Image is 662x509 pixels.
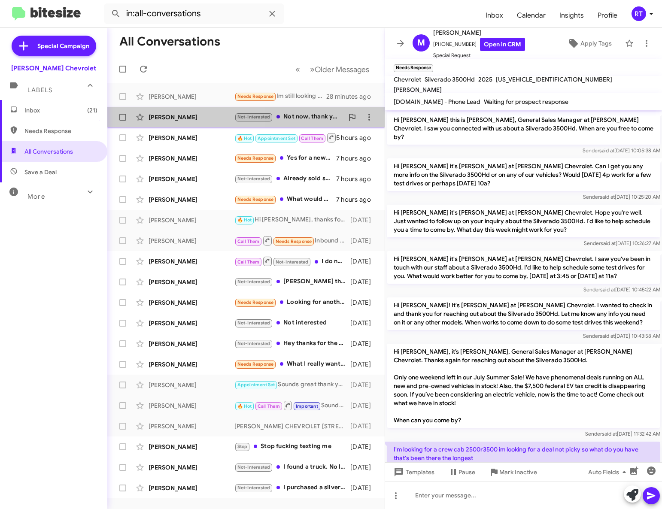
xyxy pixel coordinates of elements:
span: Not-Interested [276,259,309,265]
span: 🔥 Hot [237,136,252,141]
div: I found a truck. No longer looking. Thank you [234,462,350,472]
span: Inbox [24,106,97,115]
span: Special Campaign [37,42,89,50]
div: [PERSON_NAME] CHEVROLET [STREET_ADDRESS] [234,422,350,430]
div: Hi [PERSON_NAME], thanks for getting back to me. I see we're priced very aggressive in the market... [234,215,350,225]
button: Mark Inactive [482,464,544,480]
span: Not-Interested [237,279,270,285]
div: RT [632,6,646,21]
button: Next [305,61,374,78]
span: Not-Interested [237,320,270,326]
span: Sender [DATE] 10:45:22 AM [583,286,660,293]
div: [DATE] [350,381,378,389]
span: Sender [DATE] 10:05:38 AM [583,147,660,154]
span: [PERSON_NAME] [394,86,442,94]
a: Profile [591,3,624,28]
span: Sender [DATE] 11:32:42 AM [585,430,660,437]
button: RT [624,6,653,21]
span: Not-Interested [237,485,270,491]
div: [DATE] [350,278,378,286]
div: Not interested [234,318,350,328]
div: [PERSON_NAME] [149,319,234,327]
span: Labels [27,86,52,94]
div: Yes for a new lease and same monthly payment [234,153,336,163]
span: said at [601,240,616,246]
p: I'm looking for a crew cab 2500r3500 im looking for a deal not picky so what do you have that's b... [387,442,660,466]
span: Sender [DATE] 10:26:27 AM [584,240,660,246]
a: Calendar [510,3,553,28]
span: Apply Tags [580,36,612,51]
div: [PERSON_NAME] [149,154,234,163]
div: [PERSON_NAME] [149,442,234,451]
span: Not-Interested [237,176,270,182]
span: said at [600,194,615,200]
div: [PERSON_NAME] [149,195,234,204]
div: [DATE] [350,298,378,307]
div: [DATE] [350,422,378,430]
div: [DATE] [350,236,378,245]
div: [PERSON_NAME] [149,484,234,492]
a: Inbox [479,3,510,28]
button: Apply Tags [557,36,621,51]
span: All Conversations [24,147,73,156]
div: [PERSON_NAME] Chevrolet [11,64,96,73]
span: [US_VEHICLE_IDENTIFICATION_NUMBER] [496,76,612,83]
span: More [27,193,45,200]
span: Important [296,403,318,409]
span: M [417,36,425,50]
span: Stop [237,444,248,449]
input: Search [104,3,284,24]
p: Hi [PERSON_NAME] it's [PERSON_NAME] at [PERSON_NAME] Chevrolet. I saw you've been in touch with o... [387,251,660,284]
span: Call Them [301,136,323,141]
div: Sounds perfect!! I can put you down for 11am [DATE]. Thank you!! [234,400,350,411]
div: [PERSON_NAME] [149,278,234,286]
div: Inbound Call [234,132,336,143]
div: 7 hours ago [336,195,378,204]
span: Mark Inactive [499,464,537,480]
div: Im still looking for a 2500 r3500 new [234,91,326,101]
span: Waiting for prospect response [484,98,568,106]
span: Save a Deal [24,168,57,176]
div: 7 hours ago [336,175,378,183]
span: (21) [87,106,97,115]
div: [PERSON_NAME] [149,133,234,142]
div: Not now, thank you though. [234,112,343,122]
span: [PHONE_NUMBER] [433,38,525,51]
div: [PERSON_NAME] [149,360,234,369]
span: 🔥 Hot [237,403,252,409]
nav: Page navigation example [291,61,374,78]
div: [PERSON_NAME] [149,257,234,266]
div: [DATE] [350,484,378,492]
span: Needs Response [276,239,312,244]
div: [DATE] [350,401,378,410]
div: [DATE] [350,257,378,266]
div: Hey thanks for the assistance. We actually purchased one already. Thanks though! [234,339,350,348]
p: Hi [PERSON_NAME]! It's [PERSON_NAME] at [PERSON_NAME] Chevrolet. I wanted to check in and thank y... [387,297,660,330]
div: Inbound Call [234,235,350,246]
div: [PERSON_NAME] [149,401,234,410]
span: Insights [553,3,591,28]
span: [PERSON_NAME] [433,27,525,38]
div: [DATE] [350,339,378,348]
span: said at [600,333,615,339]
div: [PERSON_NAME] [149,113,234,121]
div: [PERSON_NAME] [149,422,234,430]
span: Needs Response [24,127,97,135]
div: Stop fucking texting me [234,442,350,451]
div: [PERSON_NAME] [149,216,234,224]
span: Not-Interested [237,464,270,470]
span: Sender [DATE] 10:43:58 AM [583,333,660,339]
div: 28 minutes ago [326,92,378,101]
div: [DATE] [350,442,378,451]
p: Hi [PERSON_NAME] it's [PERSON_NAME] at [PERSON_NAME] Chevrolet. Can I get you any more info on th... [387,158,660,191]
span: Needs Response [237,155,274,161]
span: Chevrolet [394,76,421,83]
div: [DATE] [350,319,378,327]
div: [PERSON_NAME] [149,381,234,389]
span: said at [602,430,617,437]
a: Open in CRM [480,38,525,51]
div: I purchased a silverado ev, thank you [234,483,350,493]
button: Auto Fields [581,464,636,480]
